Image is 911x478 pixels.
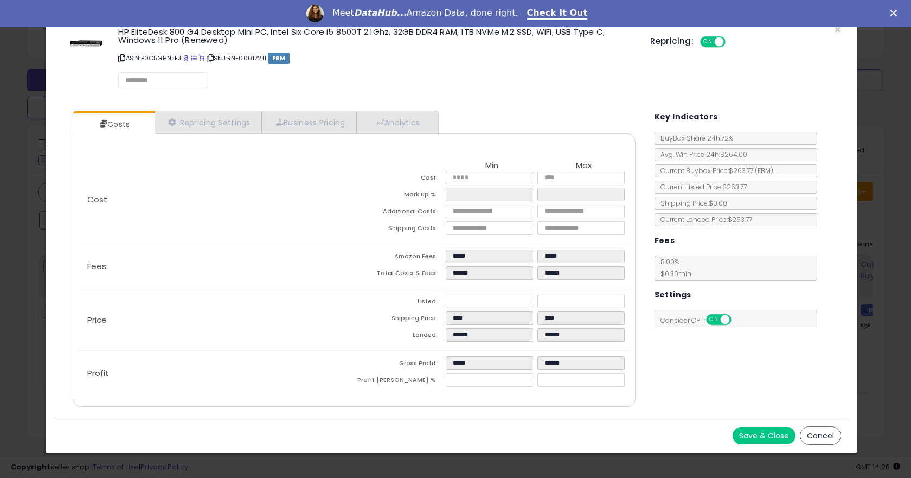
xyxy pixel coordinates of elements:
[268,53,290,64] span: FBM
[655,316,746,325] span: Consider CPT:
[655,257,691,278] span: 8.00 %
[357,111,437,133] a: Analytics
[655,215,752,224] span: Current Landed Price: $263.77
[354,8,407,18] i: DataHub...
[306,5,324,22] img: Profile image for Georgie
[446,161,537,171] th: Min
[70,28,102,60] img: 31A2w0FVXyL._SL60_.jpg
[655,269,691,278] span: $0.30 min
[755,166,773,175] span: ( FBM )
[354,188,446,205] td: Mark up %
[729,166,773,175] span: $263.77
[155,111,262,133] a: Repricing Settings
[354,250,446,266] td: Amazon Fees
[183,54,189,62] a: BuyBox page
[655,166,773,175] span: Current Buybox Price:
[79,262,354,271] p: Fees
[354,295,446,311] td: Listed
[890,10,901,16] div: Close
[354,205,446,221] td: Additional Costs
[73,113,153,135] a: Costs
[527,8,588,20] a: Check It Out
[262,111,357,133] a: Business Pricing
[354,373,446,390] td: Profit [PERSON_NAME] %
[655,133,733,143] span: BuyBox Share 24h: 72%
[198,54,204,62] a: Your listing only
[655,234,675,247] h5: Fees
[79,369,354,378] p: Profit
[724,37,741,47] span: OFF
[655,199,727,208] span: Shipping Price: $0.00
[332,8,518,18] div: Meet Amazon Data, done right.
[79,316,354,324] p: Price
[354,171,446,188] td: Cost
[79,195,354,204] p: Cost
[729,315,747,324] span: OFF
[354,221,446,238] td: Shipping Costs
[707,315,721,324] span: ON
[354,311,446,328] td: Shipping Price
[655,182,747,192] span: Current Listed Price: $263.77
[650,37,694,46] h5: Repricing:
[655,110,718,124] h5: Key Indicators
[655,288,691,302] h5: Settings
[800,426,841,445] button: Cancel
[733,427,795,444] button: Save & Close
[354,328,446,345] td: Landed
[701,37,715,47] span: ON
[191,54,197,62] a: All offer listings
[354,266,446,283] td: Total Costs & Fees
[354,356,446,373] td: Gross Profit
[834,22,841,37] span: ×
[537,161,629,171] th: Max
[118,49,634,67] p: ASIN: B0C5GHNJFJ | SKU: RN-00017211
[118,28,634,44] h3: HP EliteDesk 800 G4 Desktop Mini PC, Intel Six Core i5 8500T 2.1Ghz, 32GB DDR4 RAM, 1TB NVMe M.2 ...
[655,150,747,159] span: Avg. Win Price 24h: $264.00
